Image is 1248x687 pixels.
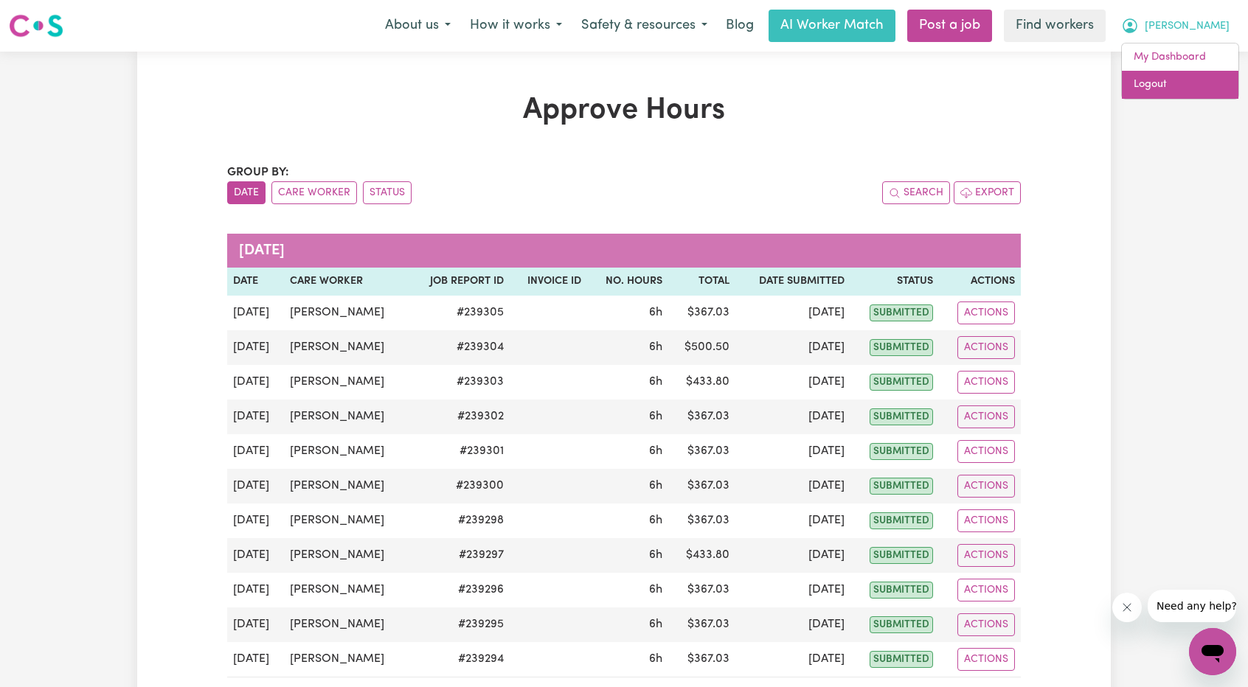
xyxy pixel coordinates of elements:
[572,10,717,41] button: Safety & resources
[649,411,662,422] span: 6 hours
[284,469,409,503] td: [PERSON_NAME]
[870,374,933,391] span: submitted
[227,607,284,642] td: [DATE]
[870,582,933,599] span: submitted
[227,469,284,503] td: [DATE]
[227,400,284,434] td: [DATE]
[735,573,850,607] td: [DATE]
[957,544,1015,567] button: Actions
[510,268,587,296] th: Invoice ID
[870,304,933,321] span: submitted
[957,405,1015,428] button: Actions
[409,365,510,400] td: # 239303
[284,400,409,434] td: [PERSON_NAME]
[870,339,933,356] span: submitted
[870,547,933,564] span: submitted
[850,268,939,296] th: Status
[1148,590,1236,622] iframe: Message from company
[409,400,510,434] td: # 239302
[284,268,409,296] th: Care worker
[363,181,412,204] button: sort invoices by paid status
[668,607,735,642] td: $ 367.03
[957,336,1015,359] button: Actions
[870,616,933,633] span: submitted
[227,434,284,469] td: [DATE]
[939,268,1021,296] th: Actions
[735,642,850,677] td: [DATE]
[649,653,662,665] span: 6 hours
[668,296,735,330] td: $ 367.03
[668,538,735,573] td: $ 433.80
[1004,10,1106,42] a: Find workers
[668,469,735,503] td: $ 367.03
[284,573,409,607] td: [PERSON_NAME]
[735,400,850,434] td: [DATE]
[1122,71,1238,99] a: Logout
[668,268,735,296] th: Total
[409,330,510,365] td: # 239304
[870,512,933,529] span: submitted
[1121,43,1239,100] div: My Account
[227,538,284,573] td: [DATE]
[907,10,992,42] a: Post a job
[870,478,933,495] span: submitted
[409,503,510,538] td: # 239298
[409,296,510,330] td: # 239305
[735,365,850,400] td: [DATE]
[649,515,662,526] span: 6 hours
[284,607,409,642] td: [PERSON_NAME]
[227,93,1021,128] h1: Approve Hours
[717,10,763,42] a: Blog
[649,341,662,353] span: 6 hours
[668,365,735,400] td: $ 433.80
[649,584,662,596] span: 6 hours
[735,469,850,503] td: [DATE]
[668,503,735,538] td: $ 367.03
[668,330,735,365] td: $ 500.50
[227,234,1021,268] caption: [DATE]
[9,13,63,39] img: Careseekers logo
[1189,628,1236,675] iframe: Button to launch messaging window
[957,579,1015,601] button: Actions
[409,607,510,642] td: # 239295
[9,10,89,22] span: Need any help?
[271,181,357,204] button: sort invoices by care worker
[870,651,933,668] span: submitted
[957,301,1015,324] button: Actions
[227,330,284,365] td: [DATE]
[409,642,510,677] td: # 239294
[735,434,850,469] td: [DATE]
[870,443,933,460] span: submitted
[649,307,662,318] span: 6 hours
[409,469,510,503] td: # 239300
[735,607,850,642] td: [DATE]
[735,268,850,296] th: Date Submitted
[1122,43,1238,72] a: My Dashboard
[227,296,284,330] td: [DATE]
[227,573,284,607] td: [DATE]
[227,268,284,296] th: Date
[409,268,510,296] th: Job Report ID
[227,642,284,677] td: [DATE]
[957,475,1015,498] button: Actions
[284,538,409,573] td: [PERSON_NAME]
[1112,593,1142,622] iframe: Close message
[227,503,284,538] td: [DATE]
[460,10,572,41] button: How it works
[735,296,850,330] td: [DATE]
[668,400,735,434] td: $ 367.03
[957,440,1015,463] button: Actions
[649,445,662,457] span: 6 hours
[284,365,409,400] td: [PERSON_NAME]
[870,408,933,425] span: submitted
[735,330,850,365] td: [DATE]
[769,10,895,42] a: AI Worker Match
[649,376,662,388] span: 6 hours
[668,642,735,677] td: $ 367.03
[954,181,1021,204] button: Export
[284,296,409,330] td: [PERSON_NAME]
[957,613,1015,636] button: Actions
[649,618,662,630] span: 6 hours
[284,642,409,677] td: [PERSON_NAME]
[649,480,662,492] span: 6 hours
